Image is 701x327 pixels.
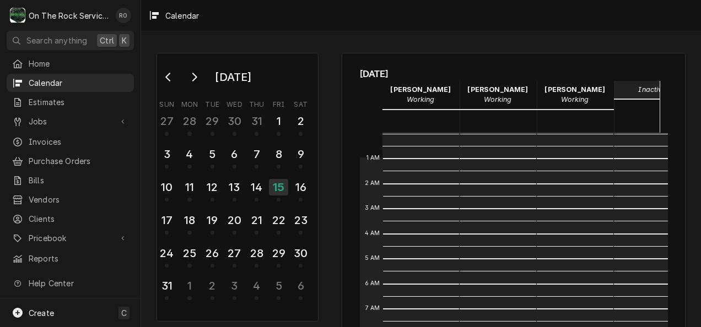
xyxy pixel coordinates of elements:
[290,96,312,110] th: Saturday
[292,146,309,162] div: 9
[29,213,128,225] span: Clients
[362,204,383,212] span: 3 AM
[270,277,287,294] div: 5
[270,146,287,162] div: 8
[29,194,128,205] span: Vendors
[158,245,175,261] div: 24
[7,54,134,73] a: Home
[292,113,309,129] div: 2
[29,297,127,308] span: What's New
[363,304,383,313] span: 7 AM
[211,68,255,86] div: [DATE]
[116,8,131,23] div: Rich Ortega's Avatar
[158,68,180,86] button: Go to previous month
[7,112,134,130] a: Go to Jobs
[7,74,134,92] a: Calendar
[29,116,112,127] span: Jobs
[7,249,134,268] a: Reports
[248,146,265,162] div: 7
[29,308,54,318] span: Create
[270,212,287,228] div: 22
[460,81,537,108] div: Rich Ortega - Working
[7,274,134,292] a: Go to Help Center
[248,245,265,261] div: 28
[178,96,201,110] th: Monday
[292,212,309,228] div: 23
[362,229,383,238] span: 4 AM
[29,58,128,69] span: Home
[26,35,87,46] span: Search anything
[226,245,243,261] div: 27
[7,210,134,228] a: Clients
[362,179,383,188] span: 2 AM
[269,179,288,195] div: 15
[7,133,134,151] a: Invoices
[204,113,221,129] div: 29
[248,212,265,228] div: 21
[364,154,383,162] span: 1 AM
[226,179,243,195] div: 13
[467,85,528,94] strong: [PERSON_NAME]
[226,113,243,129] div: 30
[484,95,511,103] em: Working
[223,96,245,110] th: Wednesday
[362,279,383,288] span: 6 AM
[158,146,175,162] div: 3
[246,96,268,110] th: Thursday
[362,254,383,263] span: 5 AM
[614,81,691,98] div: undefined - Inactive
[181,245,198,261] div: 25
[29,232,112,244] span: Pricebook
[10,8,25,23] div: O
[204,179,221,195] div: 12
[204,146,221,162] div: 5
[181,113,198,129] div: 28
[181,146,198,162] div: 4
[537,81,614,108] div: Todd Brady - Working
[100,35,114,46] span: Ctrl
[544,85,605,94] strong: [PERSON_NAME]
[561,95,589,103] em: Working
[248,277,265,294] div: 4
[158,179,175,195] div: 10
[181,212,198,228] div: 18
[226,146,243,162] div: 6
[116,8,131,23] div: RO
[10,8,25,23] div: On The Rock Services's Avatar
[407,95,434,103] em: Working
[248,113,265,129] div: 31
[201,96,223,110] th: Tuesday
[270,245,287,261] div: 29
[183,68,205,86] button: Go to next month
[7,190,134,209] a: Vendors
[181,179,198,195] div: 11
[292,245,309,261] div: 30
[7,31,134,50] button: Search anythingCtrlK
[29,277,127,289] span: Help Center
[204,277,221,294] div: 2
[226,277,243,294] div: 3
[158,212,175,228] div: 17
[29,10,110,21] div: On The Rock Services
[158,277,175,294] div: 31
[226,212,243,228] div: 20
[29,175,128,186] span: Bills
[7,152,134,170] a: Purchase Orders
[29,155,128,167] span: Purchase Orders
[157,53,319,321] div: Calendar Day Picker
[29,136,128,148] span: Invoices
[382,81,460,108] div: Ray Beals - Working
[360,67,668,81] span: [DATE]
[292,277,309,294] div: 6
[158,113,175,129] div: 27
[248,179,265,195] div: 14
[638,85,666,94] em: Inactive
[29,253,128,264] span: Reports
[204,245,221,261] div: 26
[181,277,198,294] div: 1
[390,85,451,94] strong: [PERSON_NAME]
[29,77,128,89] span: Calendar
[292,179,309,195] div: 16
[7,229,134,247] a: Go to Pricebook
[270,113,287,129] div: 1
